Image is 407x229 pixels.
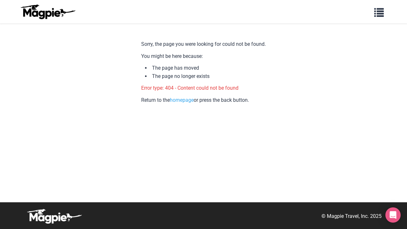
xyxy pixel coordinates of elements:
img: logo-ab69f6fb50320c5b225c76a69d11143b.png [19,4,76,19]
a: homepage [170,97,194,103]
li: The page has moved [145,64,266,72]
p: © Magpie Travel, Inc. 2025 [321,212,382,220]
img: logo-white-d94fa1abed81b67a048b3d0f0ab5b955.png [25,209,83,224]
p: Return to the or press the back button. [141,96,266,104]
li: The page no longer exists [145,72,266,80]
p: Error type: 404 - Content could not be found [141,84,266,92]
p: You might be here because: [141,52,266,60]
div: Open Intercom Messenger [385,207,401,223]
p: Sorry, the page you were looking for could not be found. [141,40,266,48]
